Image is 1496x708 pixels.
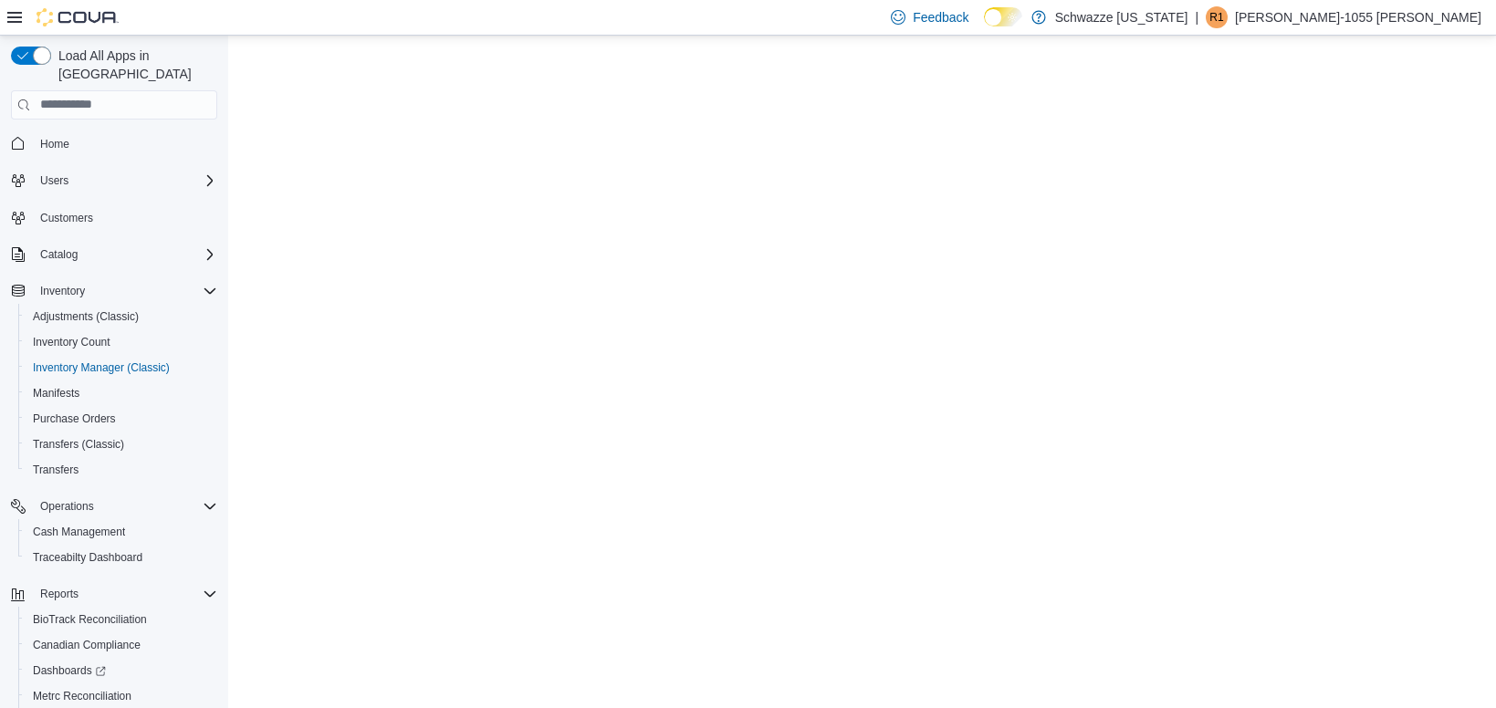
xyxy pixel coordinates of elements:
[33,360,170,375] span: Inventory Manager (Classic)
[1206,6,1228,28] div: Renee-1055 Bailey
[18,355,225,380] button: Inventory Manager (Classic)
[18,607,225,632] button: BioTrack Reconciliation
[51,47,217,83] span: Load All Apps in [GEOGRAPHIC_DATA]
[18,329,225,355] button: Inventory Count
[26,331,118,353] a: Inventory Count
[33,133,77,155] a: Home
[33,170,217,192] span: Users
[18,632,225,658] button: Canadian Compliance
[33,411,116,426] span: Purchase Orders
[26,459,86,481] a: Transfers
[40,173,68,188] span: Users
[4,494,225,519] button: Operations
[40,284,85,298] span: Inventory
[40,499,94,514] span: Operations
[1195,6,1198,28] p: |
[26,357,217,379] span: Inventory Manager (Classic)
[18,304,225,329] button: Adjustments (Classic)
[26,634,148,656] a: Canadian Compliance
[18,519,225,545] button: Cash Management
[33,244,217,265] span: Catalog
[33,170,76,192] button: Users
[26,660,217,682] span: Dashboards
[26,306,146,328] a: Adjustments (Classic)
[26,433,217,455] span: Transfers (Classic)
[33,612,147,627] span: BioTrack Reconciliation
[18,406,225,432] button: Purchase Orders
[33,689,131,703] span: Metrc Reconciliation
[26,331,217,353] span: Inventory Count
[4,168,225,193] button: Users
[913,8,968,26] span: Feedback
[26,408,217,430] span: Purchase Orders
[33,309,139,324] span: Adjustments (Classic)
[33,525,125,539] span: Cash Management
[33,207,100,229] a: Customers
[1209,6,1223,28] span: R1
[33,495,101,517] button: Operations
[18,432,225,457] button: Transfers (Classic)
[26,408,123,430] a: Purchase Orders
[26,382,87,404] a: Manifests
[26,547,217,568] span: Traceabilty Dashboard
[40,587,78,601] span: Reports
[33,495,217,517] span: Operations
[33,463,78,477] span: Transfers
[26,634,217,656] span: Canadian Compliance
[40,211,93,225] span: Customers
[18,658,225,683] a: Dashboards
[26,685,139,707] a: Metrc Reconciliation
[33,280,217,302] span: Inventory
[4,278,225,304] button: Inventory
[33,335,110,349] span: Inventory Count
[1055,6,1188,28] p: Schwazze [US_STATE]
[33,550,142,565] span: Traceabilty Dashboard
[26,459,217,481] span: Transfers
[26,660,113,682] a: Dashboards
[4,130,225,157] button: Home
[33,244,85,265] button: Catalog
[26,609,217,630] span: BioTrack Reconciliation
[33,386,79,401] span: Manifests
[984,26,985,27] span: Dark Mode
[26,521,217,543] span: Cash Management
[33,206,217,229] span: Customers
[26,547,150,568] a: Traceabilty Dashboard
[33,663,106,678] span: Dashboards
[984,7,1022,26] input: Dark Mode
[26,433,131,455] a: Transfers (Classic)
[37,8,119,26] img: Cova
[4,242,225,267] button: Catalog
[4,204,225,231] button: Customers
[26,382,217,404] span: Manifests
[1235,6,1481,28] p: [PERSON_NAME]-1055 [PERSON_NAME]
[40,247,78,262] span: Catalog
[18,457,225,483] button: Transfers
[33,280,92,302] button: Inventory
[26,306,217,328] span: Adjustments (Classic)
[33,583,217,605] span: Reports
[26,609,154,630] a: BioTrack Reconciliation
[26,357,177,379] a: Inventory Manager (Classic)
[4,581,225,607] button: Reports
[33,638,141,652] span: Canadian Compliance
[26,521,132,543] a: Cash Management
[26,685,217,707] span: Metrc Reconciliation
[18,380,225,406] button: Manifests
[18,545,225,570] button: Traceabilty Dashboard
[33,132,217,155] span: Home
[40,137,69,151] span: Home
[33,583,86,605] button: Reports
[33,437,124,452] span: Transfers (Classic)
